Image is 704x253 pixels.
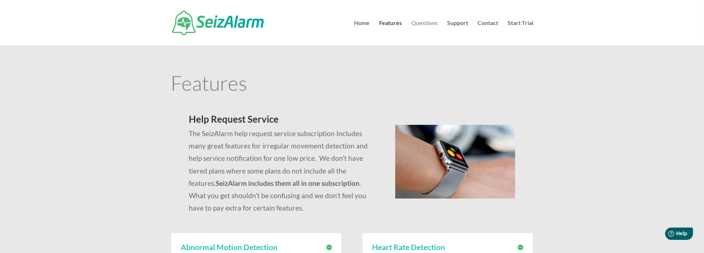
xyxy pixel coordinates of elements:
iframe: Help widget launcher [640,225,696,245]
img: SeizAlarm [172,11,264,35]
img: seizalarm-on-wrist [395,125,515,199]
h3: Heart Rate Detection [372,243,523,251]
a: Questions [411,20,438,46]
h3: Abnormal Motion Detection [181,243,332,251]
a: Support [447,20,468,46]
a: Start Trial [508,20,533,46]
p: The SeizAlarm help request service subscription Includes many great features for irregular moveme... [189,127,378,214]
h2: Help Request Service [189,114,378,127]
h1: Features [171,73,533,97]
strong: SeizAlarm includes them all in one subscription [216,179,359,187]
a: Features [379,20,402,46]
a: Contact [478,20,498,46]
a: Home [354,20,370,46]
